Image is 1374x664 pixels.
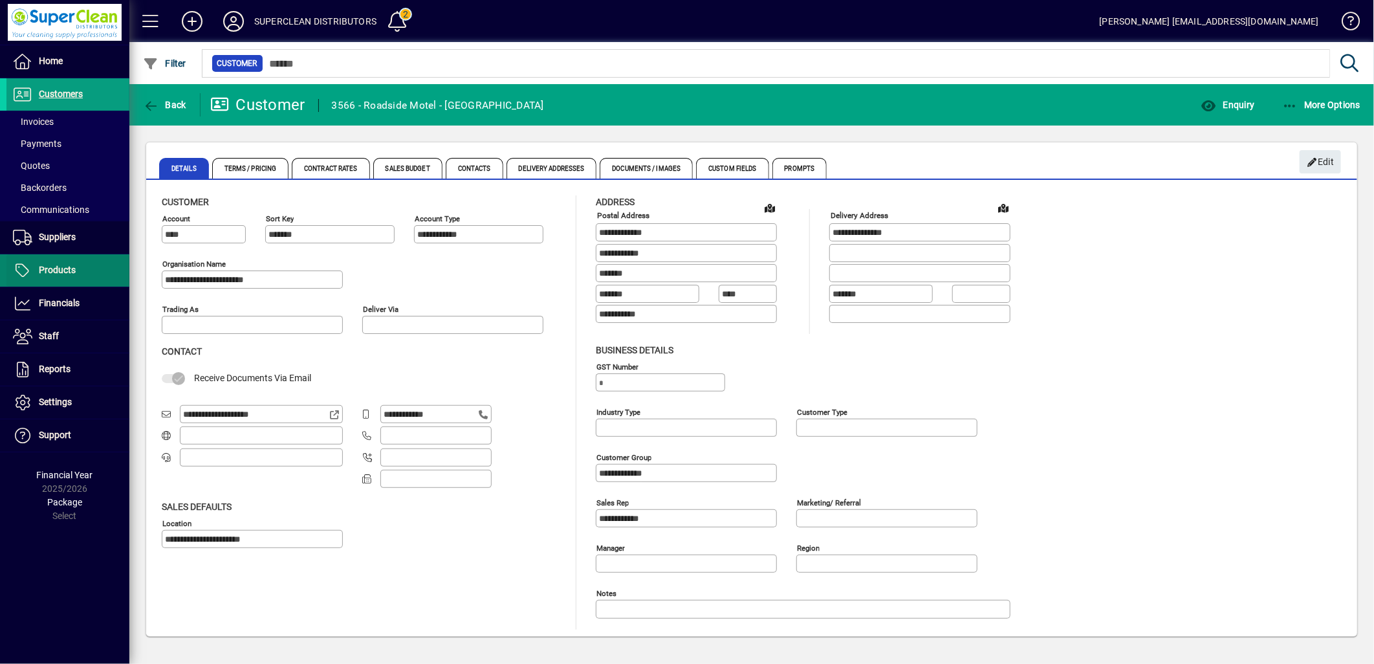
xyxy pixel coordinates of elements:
[993,197,1014,218] a: View on map
[6,386,129,419] a: Settings
[39,331,59,341] span: Staff
[13,138,61,149] span: Payments
[39,56,63,66] span: Home
[6,221,129,254] a: Suppliers
[596,197,635,207] span: Address
[772,158,827,179] span: Prompts
[143,58,186,69] span: Filter
[596,498,629,507] mat-label: Sales rep
[6,353,129,386] a: Reports
[13,183,67,193] span: Backorders
[1100,11,1319,32] div: [PERSON_NAME] [EMAIL_ADDRESS][DOMAIN_NAME]
[696,158,769,179] span: Custom Fields
[143,100,186,110] span: Back
[210,94,305,115] div: Customer
[600,158,693,179] span: Documents / Images
[415,214,460,223] mat-label: Account Type
[596,345,673,355] span: Business details
[171,10,213,33] button: Add
[797,407,847,416] mat-label: Customer type
[162,518,191,527] mat-label: Location
[162,305,199,314] mat-label: Trading as
[1282,100,1361,110] span: More Options
[1197,93,1258,116] button: Enquiry
[6,177,129,199] a: Backorders
[6,419,129,452] a: Support
[39,89,83,99] span: Customers
[6,199,129,221] a: Communications
[162,260,226,269] mat-label: Organisation name
[6,133,129,155] a: Payments
[212,158,289,179] span: Terms / Pricing
[162,502,232,512] span: Sales defaults
[266,214,294,223] mat-label: Sort key
[6,320,129,353] a: Staff
[194,373,311,383] span: Receive Documents Via Email
[47,497,82,507] span: Package
[39,298,80,308] span: Financials
[39,364,71,374] span: Reports
[797,543,820,552] mat-label: Region
[1332,3,1358,45] a: Knowledge Base
[373,158,442,179] span: Sales Budget
[13,160,50,171] span: Quotes
[162,197,209,207] span: Customer
[797,498,861,507] mat-label: Marketing/ Referral
[332,95,544,116] div: 3566 - Roadside Motel - [GEOGRAPHIC_DATA]
[1201,100,1254,110] span: Enquiry
[292,158,369,179] span: Contract Rates
[596,362,638,371] mat-label: GST Number
[6,45,129,78] a: Home
[254,11,376,32] div: SUPERCLEAN DISTRIBUTORS
[596,407,640,416] mat-label: Industry type
[759,197,780,218] a: View on map
[213,10,254,33] button: Profile
[6,155,129,177] a: Quotes
[140,52,190,75] button: Filter
[507,158,597,179] span: Delivery Addresses
[446,158,503,179] span: Contacts
[13,116,54,127] span: Invoices
[13,205,89,215] span: Communications
[596,543,625,552] mat-label: Manager
[1307,151,1335,173] span: Edit
[39,232,76,242] span: Suppliers
[6,287,129,320] a: Financials
[1300,150,1341,173] button: Edit
[1279,93,1364,116] button: More Options
[363,305,398,314] mat-label: Deliver via
[159,158,209,179] span: Details
[217,57,257,70] span: Customer
[596,588,616,597] mat-label: Notes
[596,452,651,461] mat-label: Customer group
[140,93,190,116] button: Back
[39,265,76,275] span: Products
[162,346,202,357] span: Contact
[129,93,201,116] app-page-header-button: Back
[39,430,71,440] span: Support
[162,214,190,223] mat-label: Account
[39,397,72,407] span: Settings
[6,254,129,287] a: Products
[37,470,93,480] span: Financial Year
[6,111,129,133] a: Invoices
